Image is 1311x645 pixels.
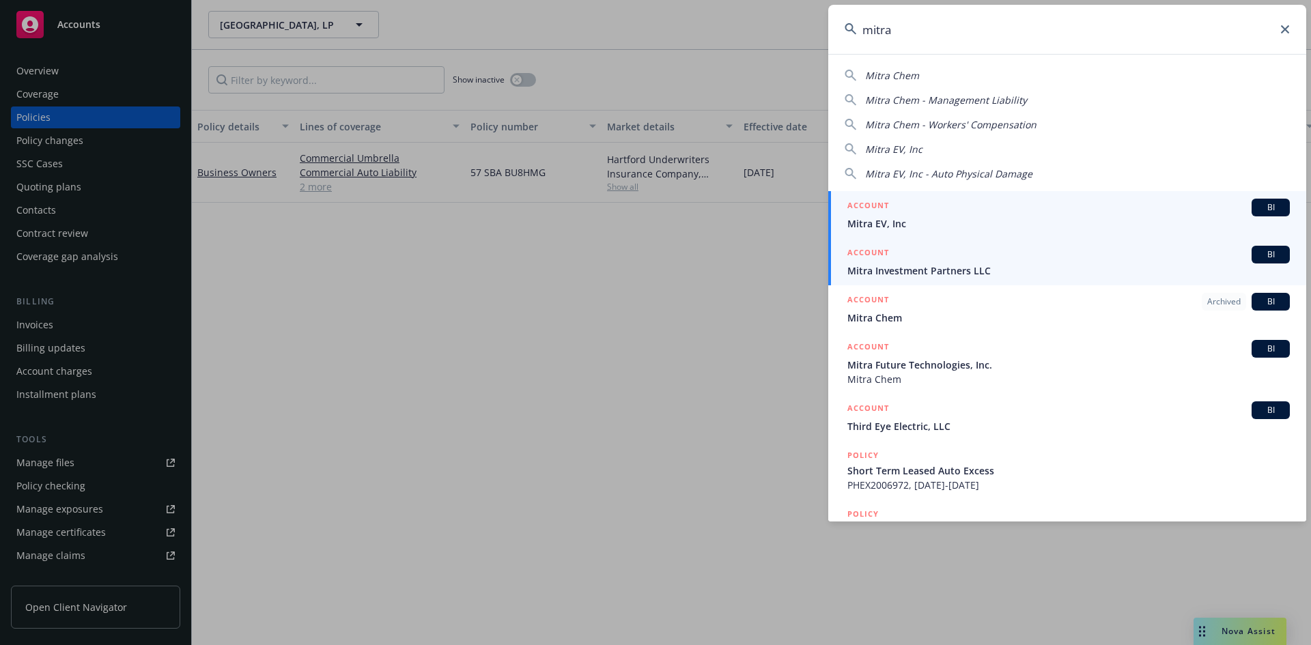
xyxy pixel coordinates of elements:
a: ACCOUNTArchivedBIMitra Chem [828,285,1306,332]
span: BI [1257,343,1284,355]
span: Mitra EV, Inc [865,143,922,156]
a: ACCOUNTBIMitra EV, Inc [828,191,1306,238]
span: Mitra Chem [865,69,919,82]
h5: ACCOUNT [847,246,889,262]
span: Mitra Chem [847,372,1290,386]
a: ACCOUNTBIMitra Future Technologies, Inc.Mitra Chem [828,332,1306,394]
span: Mitra EV, Inc [847,216,1290,231]
span: Third Eye Electric, LLC [847,419,1290,433]
span: BI [1257,201,1284,214]
input: Search... [828,5,1306,54]
h5: ACCOUNT [847,401,889,418]
h5: ACCOUNT [847,340,889,356]
span: Mitra Chem [847,311,1290,325]
h5: POLICY [847,448,879,462]
a: ACCOUNTBIMitra Investment Partners LLC [828,238,1306,285]
span: Mitra Investment Partners LLC [847,263,1290,278]
span: PHEX2006972, [DATE]-[DATE] [847,478,1290,492]
span: Short Term Leased Auto Excess [847,463,1290,478]
span: BI [1257,248,1284,261]
span: BI [1257,404,1284,416]
span: Mitra Chem - Management Liability [865,94,1027,106]
span: Mitra Future Technologies, Inc. [847,358,1290,372]
a: POLICYShort Term Leased Auto ExcessPHEX2006972, [DATE]-[DATE] [828,441,1306,500]
h5: POLICY [847,507,879,521]
h5: ACCOUNT [847,293,889,309]
a: POLICY [828,500,1306,558]
h5: ACCOUNT [847,199,889,215]
span: Mitra Chem - Workers' Compensation [865,118,1037,131]
span: Archived [1207,296,1241,308]
a: ACCOUNTBIThird Eye Electric, LLC [828,394,1306,441]
span: Mitra EV, Inc - Auto Physical Damage [865,167,1032,180]
span: BI [1257,296,1284,308]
